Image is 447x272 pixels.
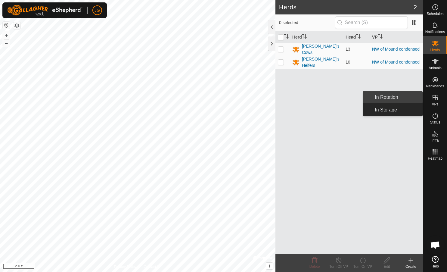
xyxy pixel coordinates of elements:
a: NW of Mound condensed [372,60,420,64]
div: Turn Off VP [327,264,351,269]
div: Create [399,264,423,269]
img: Gallagher Logo [7,5,82,16]
span: JG [95,7,100,14]
span: 10 [346,60,350,64]
p-sorticon: Activate to sort [356,35,361,39]
span: Delete [309,264,320,269]
span: Heatmap [428,157,442,160]
a: In Storage [371,104,423,116]
span: 0 selected [279,20,335,26]
button: Map Layers [13,22,20,29]
span: Status [430,120,440,124]
span: 13 [346,47,350,52]
span: Schedules [427,12,443,16]
button: Reset Map [3,22,10,29]
span: Infra [431,139,439,142]
button: – [3,39,10,47]
span: VPs [432,102,438,106]
a: In Rotation [371,91,423,103]
span: 2 [414,3,417,12]
a: NW of Mound condensed [372,47,420,52]
span: In Rotation [375,94,398,101]
th: Head [343,31,370,43]
span: Neckbands [426,84,444,88]
li: In Storage [363,104,423,116]
button: + [3,32,10,39]
a: Privacy Policy [114,264,136,270]
span: Notifications [425,30,445,34]
div: Turn On VP [351,264,375,269]
span: In Storage [375,106,397,114]
li: In Rotation [363,91,423,103]
a: Open chat [426,236,444,254]
a: Contact Us [144,264,161,270]
span: Help [431,264,439,268]
th: VP [370,31,423,43]
a: Help [423,254,447,270]
span: Animals [429,66,442,70]
h2: Herds [279,4,414,11]
div: [PERSON_NAME]'s Heifers [302,56,341,69]
p-sorticon: Activate to sort [302,35,307,39]
div: Edit [375,264,399,269]
span: i [269,263,270,268]
div: [PERSON_NAME]'s Cows [302,43,341,56]
span: Herds [430,48,440,52]
button: i [266,263,273,269]
input: Search (S) [335,16,408,29]
p-sorticon: Activate to sort [378,35,383,39]
th: Herd [290,31,343,43]
p-sorticon: Activate to sort [284,35,289,39]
